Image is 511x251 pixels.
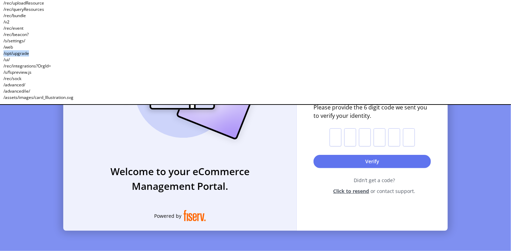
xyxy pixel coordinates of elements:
span: Didn’t get a code? [318,177,431,184]
span: or contact support. [371,187,416,195]
span: Powered by [154,212,181,220]
h3: Welcome to your eCommerce Management Portal. [63,164,297,193]
span: Click to resend [333,187,369,195]
button: Verify [314,155,431,168]
span: Please provide the 6 digit code we sent you to verify your identity. [314,103,431,120]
